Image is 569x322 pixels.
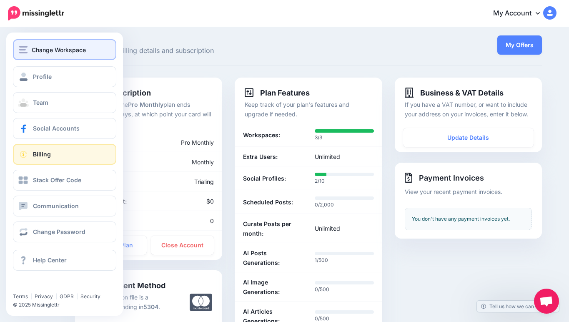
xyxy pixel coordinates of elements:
a: Update Details [403,128,534,147]
a: Help Center [13,250,116,271]
span: 0 [210,217,214,224]
a: Team [13,92,116,113]
a: Open chat [534,289,559,314]
a: Change Password [13,221,116,242]
a: Close Account [151,236,214,255]
div: Trialing [149,177,221,186]
b: Workspaces: [243,130,280,140]
img: Missinglettr [8,6,64,20]
h4: Business & VAT Details [405,88,504,98]
b: Social Profiles: [243,174,286,183]
h4: Payment Method [85,280,165,290]
p: Your trial on the plan ends in , at which point your card will be charged. [85,100,212,128]
span: Manage your billing details and subscription [75,45,382,56]
button: Change Workspace [13,39,116,60]
p: 0/500 [315,285,374,294]
a: Terms [13,293,28,299]
span: | [30,293,32,299]
span: Team [33,99,48,106]
h4: Payment Invoices [405,173,532,183]
span: Billing [75,33,382,41]
p: 0/2,000 [315,201,374,209]
a: Profile [13,66,116,87]
p: Current card on file is a Mastercard ending in . [85,292,177,312]
b: AI Image Generations: [243,277,302,297]
li: © 2025 Missinglettr [13,301,123,309]
div: Unlimited [308,152,380,161]
a: Stack Offer Code [13,170,116,191]
p: View your recent payment invoices. [405,187,532,196]
b: AI Posts Generations: [243,248,302,267]
b: 5304 [143,303,158,310]
span: Billing [33,151,51,158]
div: Unlimited [308,219,380,238]
a: Communication [13,196,116,216]
span: Change Workspace [32,45,86,55]
p: 3/3 [315,133,374,142]
span: | [55,293,57,299]
a: My Account [485,3,556,24]
div: Monthly [149,157,221,167]
b: Scheduled Posts: [243,197,293,207]
a: Privacy [35,293,53,299]
span: Communication [33,202,79,209]
p: If you have a VAT number, or want to include your address on your invoices, enter it below. [405,100,532,119]
p: Keep track of your plan's features and upgrade if needed. [245,100,372,119]
span: Stack Offer Code [33,176,81,184]
img: menu.png [19,46,28,53]
p: 2/10 [315,177,374,185]
span: | [76,293,78,299]
span: Profile [33,73,52,80]
span: Social Accounts [33,125,80,132]
div: $0 [149,196,221,206]
span: Help Center [33,257,67,264]
b: Pro Monthly [128,101,163,108]
iframe: Twitter Follow Button [13,281,78,289]
a: Tell us how we can improve [477,301,559,312]
a: Security [80,293,100,299]
h4: Plan Features [245,88,310,98]
div: Pro Monthly [125,138,220,147]
span: Change Password [33,228,85,235]
a: My Offers [497,35,542,55]
a: GDPR [60,293,74,299]
a: Social Accounts [13,118,116,139]
b: Curate Posts per month: [243,219,302,238]
div: You don't have any payment invoices yet. [405,208,532,230]
b: Extra Users: [243,152,278,161]
a: Billing [13,144,116,165]
p: 1/500 [315,256,374,264]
